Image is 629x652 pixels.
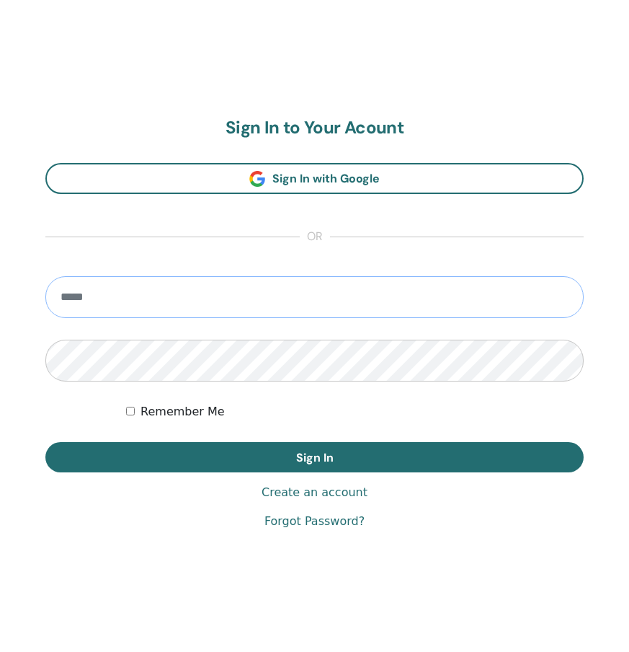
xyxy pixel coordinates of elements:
a: Sign In with Google [45,163,584,194]
span: Sign In [296,450,334,465]
h2: Sign In to Your Acount [45,118,584,138]
a: Create an account [262,484,367,501]
span: or [300,229,330,246]
div: Keep me authenticated indefinitely or until I manually logout [126,403,584,420]
label: Remember Me [140,403,225,420]
span: Sign In with Google [272,171,380,186]
button: Sign In [45,442,584,472]
a: Forgot Password? [264,513,365,530]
